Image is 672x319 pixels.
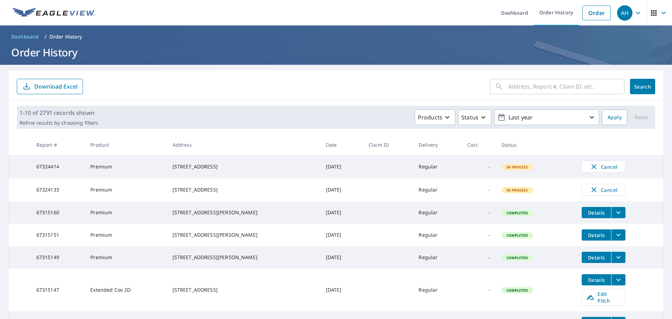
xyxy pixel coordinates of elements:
[502,210,532,215] span: Completed
[320,155,363,178] td: [DATE]
[589,162,618,171] span: Cancel
[586,254,607,261] span: Details
[85,134,167,155] th: Product
[320,178,363,201] td: [DATE]
[413,134,462,155] th: Delivery
[582,274,611,285] button: detailsBtn-67315147
[20,120,98,126] p: Refine results by choosing filters
[502,165,532,169] span: In Process
[85,269,167,311] td: Extended Cov 2D
[173,186,315,193] div: [STREET_ADDRESS]
[44,33,47,41] li: /
[85,178,167,201] td: Premium
[611,207,625,218] button: filesDropdownBtn-67315160
[602,110,627,125] button: Apply
[413,269,462,311] td: Regular
[458,110,491,125] button: Status
[636,83,650,90] span: Search
[630,79,655,94] button: Search
[418,113,442,122] p: Products
[502,255,532,260] span: Completed
[617,5,632,21] div: AH
[462,269,496,311] td: -
[173,163,315,170] div: [STREET_ADDRESS]
[320,224,363,246] td: [DATE]
[461,113,478,122] p: Status
[462,201,496,224] td: -
[320,269,363,311] td: [DATE]
[462,224,496,246] td: -
[20,109,98,117] p: 1-10 of 2791 records shown
[413,224,462,246] td: Regular
[167,134,320,155] th: Address
[586,277,607,283] span: Details
[415,110,455,125] button: Products
[11,33,39,40] span: Dashboard
[31,178,85,201] td: 67324133
[173,254,315,261] div: [STREET_ADDRESS][PERSON_NAME]
[173,286,315,293] div: [STREET_ADDRESS]
[320,134,363,155] th: Date
[586,232,607,238] span: Details
[34,83,77,90] p: Download Excel
[85,246,167,269] td: Premium
[506,111,588,124] p: Last year
[462,155,496,178] td: -
[413,201,462,224] td: Regular
[502,288,532,293] span: Completed
[363,134,413,155] th: Claim ID
[589,186,618,194] span: Cancel
[462,178,496,201] td: -
[31,155,85,178] td: 67324414
[49,33,82,40] p: Order History
[502,188,532,193] span: In Process
[582,289,625,306] a: Edit Pitch
[31,269,85,311] td: 67315147
[8,31,664,42] nav: breadcrumb
[85,201,167,224] td: Premium
[582,184,625,196] button: Cancel
[31,201,85,224] td: 67315160
[31,134,85,155] th: Report #
[582,207,611,218] button: detailsBtn-67315160
[31,224,85,246] td: 67315151
[31,246,85,269] td: 67315149
[173,231,315,238] div: [STREET_ADDRESS][PERSON_NAME]
[582,6,611,20] a: Order
[413,155,462,178] td: Regular
[611,252,625,263] button: filesDropdownBtn-67315149
[13,8,95,18] img: EV Logo
[413,246,462,269] td: Regular
[582,252,611,263] button: detailsBtn-67315149
[85,224,167,246] td: Premium
[586,291,621,304] span: Edit Pitch
[611,229,625,241] button: filesDropdownBtn-67315151
[582,161,625,173] button: Cancel
[608,113,622,122] span: Apply
[462,134,496,155] th: Cost
[586,209,607,216] span: Details
[17,79,83,94] button: Download Excel
[8,45,664,60] h1: Order History
[494,110,599,125] button: Last year
[611,274,625,285] button: filesDropdownBtn-67315147
[320,246,363,269] td: [DATE]
[508,77,624,96] input: Address, Report #, Claim ID, etc.
[320,201,363,224] td: [DATE]
[8,31,42,42] a: Dashboard
[582,229,611,241] button: detailsBtn-67315151
[462,246,496,269] td: -
[413,178,462,201] td: Regular
[173,209,315,216] div: [STREET_ADDRESS][PERSON_NAME]
[502,233,532,238] span: Completed
[85,155,167,178] td: Premium
[496,134,576,155] th: Status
